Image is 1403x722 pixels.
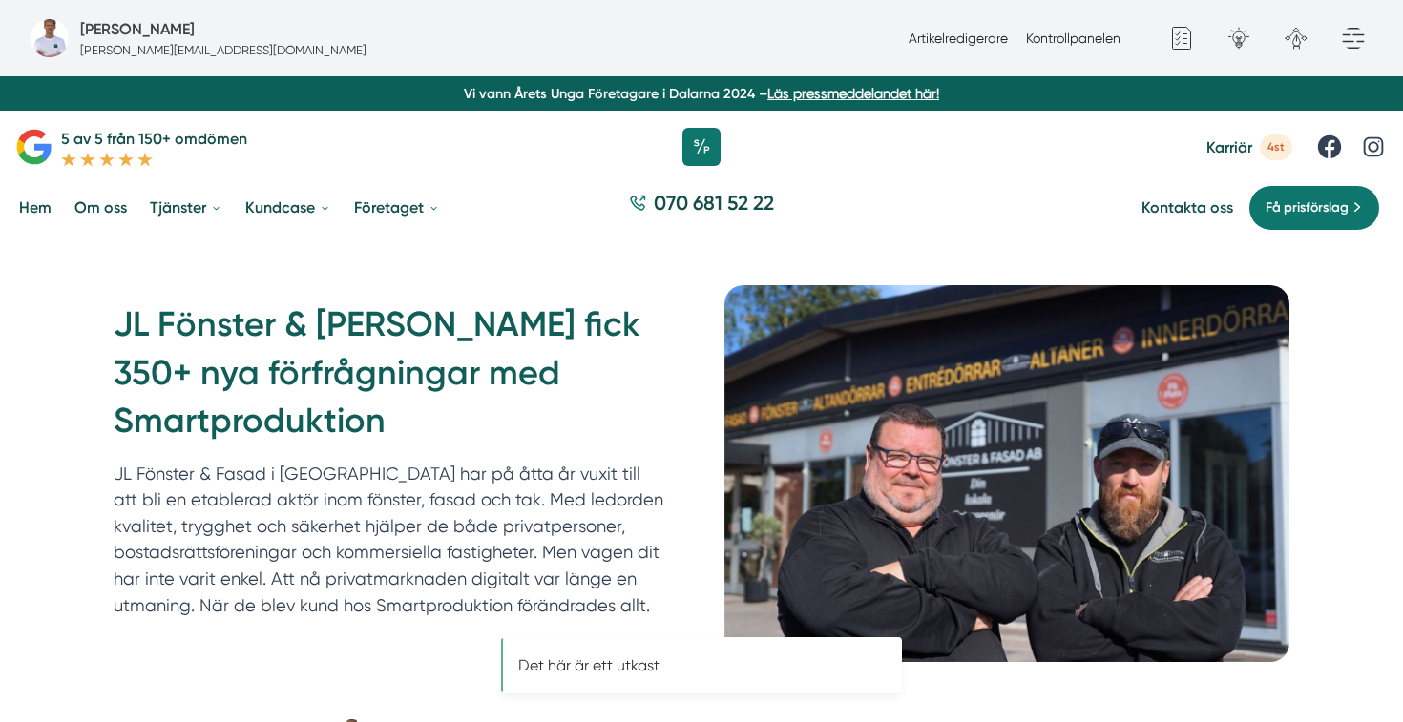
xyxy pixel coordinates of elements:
h5: Administratör [80,17,195,41]
a: Tjänster [146,183,226,232]
a: Kontakta oss [1141,198,1233,217]
a: 070 681 52 22 [621,189,782,226]
p: Vi vann Årets Unga Företagare i Dalarna 2024 – [8,84,1395,103]
a: Om oss [71,183,131,232]
span: 070 681 52 22 [654,189,774,217]
a: Läs pressmeddelandet här! [767,86,939,101]
p: Det här är ett utkast [518,654,885,676]
span: 4st [1260,134,1292,160]
p: [PERSON_NAME][EMAIL_ADDRESS][DOMAIN_NAME] [80,41,366,59]
a: Företaget [350,183,444,232]
a: Hem [15,183,55,232]
span: Karriär [1206,138,1252,156]
img: foretagsbild-pa-smartproduktion-en-webbyraer-i-dalarnas-lan.png [31,19,69,57]
a: Kundcase [241,183,335,232]
a: Kontrollpanelen [1026,31,1120,46]
p: JL Fönster & Fasad i [GEOGRAPHIC_DATA] har på åtta år vuxit till att bli en etablerad aktör inom ... [114,461,663,619]
p: 5 av 5 från 150+ omdömen [61,127,247,151]
img: Bild till JL Fönster & Fasad fick 350+ nya förfrågningar med Smartproduktion [724,285,1289,662]
a: Artikelredigerare [909,31,1008,46]
span: Få prisförslag [1266,197,1349,218]
a: Få prisförslag [1248,185,1380,231]
a: Karriär 4st [1206,134,1292,160]
h1: JL Fönster & [PERSON_NAME] fick 350+ nya förfrågningar med Smartproduktion [114,300,679,460]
